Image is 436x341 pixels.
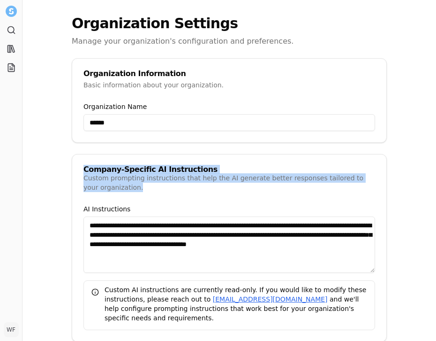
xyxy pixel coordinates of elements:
button: Settle [4,4,19,19]
button: WF [4,322,19,337]
a: Search [4,23,19,38]
div: Company-Specific AI Instructions [83,166,375,173]
h1: Organization Settings [72,15,387,32]
label: Organization Name [83,103,147,110]
div: Custom AI instructions are currently read-only. If you would like to modify these instructions, p... [91,285,367,323]
img: Settle [6,6,17,17]
a: Library [4,41,19,56]
a: [EMAIL_ADDRESS][DOMAIN_NAME] [213,295,328,303]
p: Manage your organization's configuration and preferences. [72,36,387,47]
div: Custom prompting instructions that help the AI generate better responses tailored to your organiz... [83,173,375,192]
div: Organization Information [83,70,375,77]
div: Basic information about your organization. [83,80,375,90]
label: AI Instructions [83,205,130,213]
a: Projects [4,60,19,75]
